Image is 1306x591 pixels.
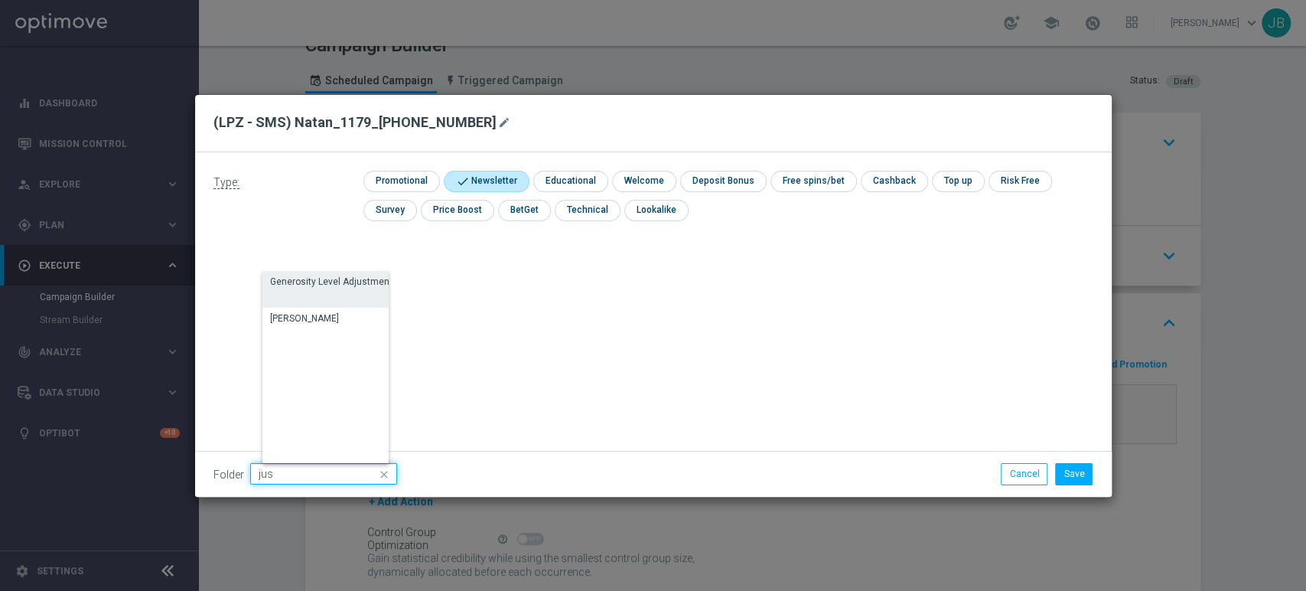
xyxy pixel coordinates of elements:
[270,275,392,289] div: Generosity Level Adjustment
[213,113,497,132] h2: (LPZ - SMS) Natan_1179_[PHONE_NUMBER]
[1055,463,1093,485] button: Save
[377,464,392,485] i: close
[270,312,339,325] div: [PERSON_NAME]
[498,116,510,129] i: mode_edit
[213,469,244,482] label: Folder
[213,176,239,189] span: Type:
[250,463,397,485] input: Quick find
[497,113,516,132] button: mode_edit
[1001,463,1047,485] button: Cancel
[262,271,405,308] div: Press SPACE to select this row.
[262,308,405,331] div: Press SPACE to select this row.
